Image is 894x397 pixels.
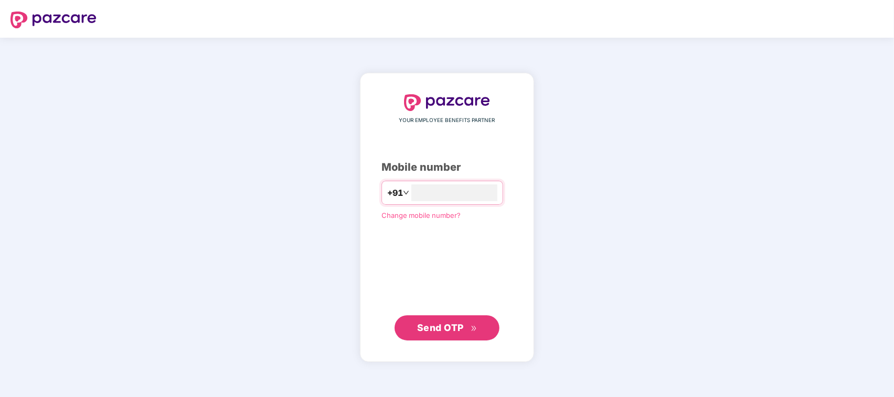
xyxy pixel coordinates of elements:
[381,159,513,175] div: Mobile number
[10,12,96,28] img: logo
[403,190,409,196] span: down
[387,186,403,200] span: +91
[404,94,490,111] img: logo
[395,315,499,340] button: Send OTPdouble-right
[471,325,477,332] span: double-right
[417,322,464,333] span: Send OTP
[399,116,495,125] span: YOUR EMPLOYEE BENEFITS PARTNER
[381,211,461,219] a: Change mobile number?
